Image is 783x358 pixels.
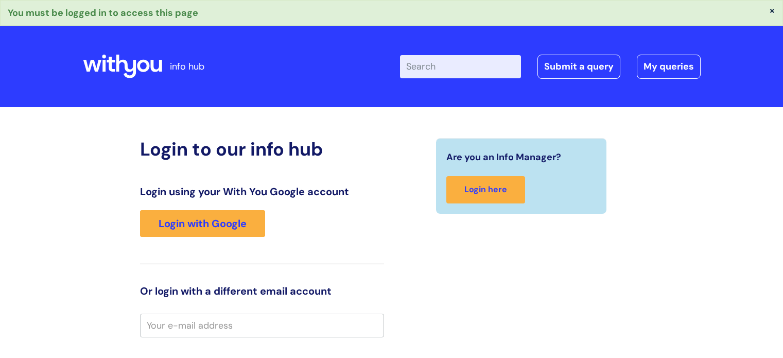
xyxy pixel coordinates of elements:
[140,138,384,160] h2: Login to our info hub
[170,58,204,75] p: info hub
[140,210,265,237] a: Login with Google
[140,185,384,198] h3: Login using your With You Google account
[400,55,521,78] input: Search
[140,314,384,337] input: Your e-mail address
[446,149,561,165] span: Are you an Info Manager?
[769,6,775,15] button: ×
[140,285,384,297] h3: Or login with a different email account
[537,55,620,78] a: Submit a query
[446,176,525,203] a: Login here
[637,55,701,78] a: My queries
